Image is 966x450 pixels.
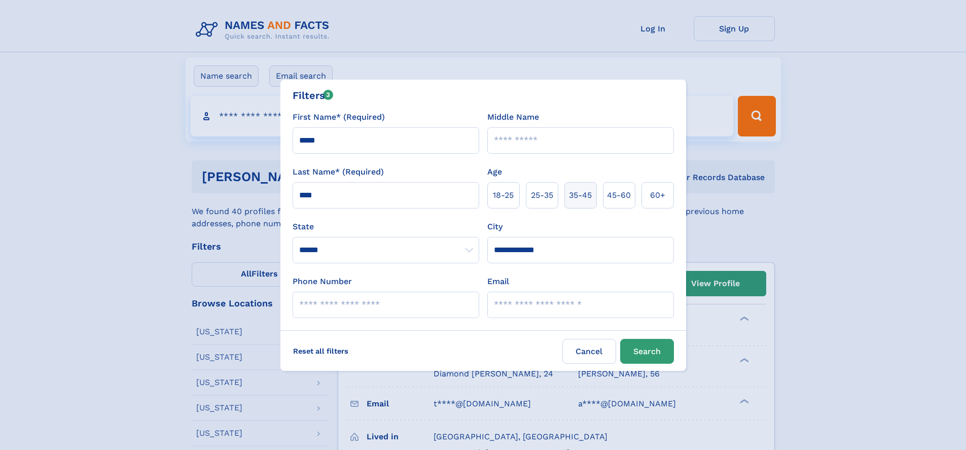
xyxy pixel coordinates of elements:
label: Middle Name [487,111,539,123]
label: Last Name* (Required) [293,166,384,178]
span: 25‑35 [531,189,553,201]
button: Search [620,339,674,364]
label: Cancel [562,339,616,364]
label: Age [487,166,502,178]
span: 35‑45 [569,189,592,201]
label: State [293,221,479,233]
span: 60+ [650,189,665,201]
label: City [487,221,503,233]
span: 18‑25 [493,189,514,201]
label: First Name* (Required) [293,111,385,123]
div: Filters [293,88,334,103]
label: Reset all filters [287,339,355,363]
label: Email [487,275,509,288]
span: 45‑60 [607,189,631,201]
label: Phone Number [293,275,352,288]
